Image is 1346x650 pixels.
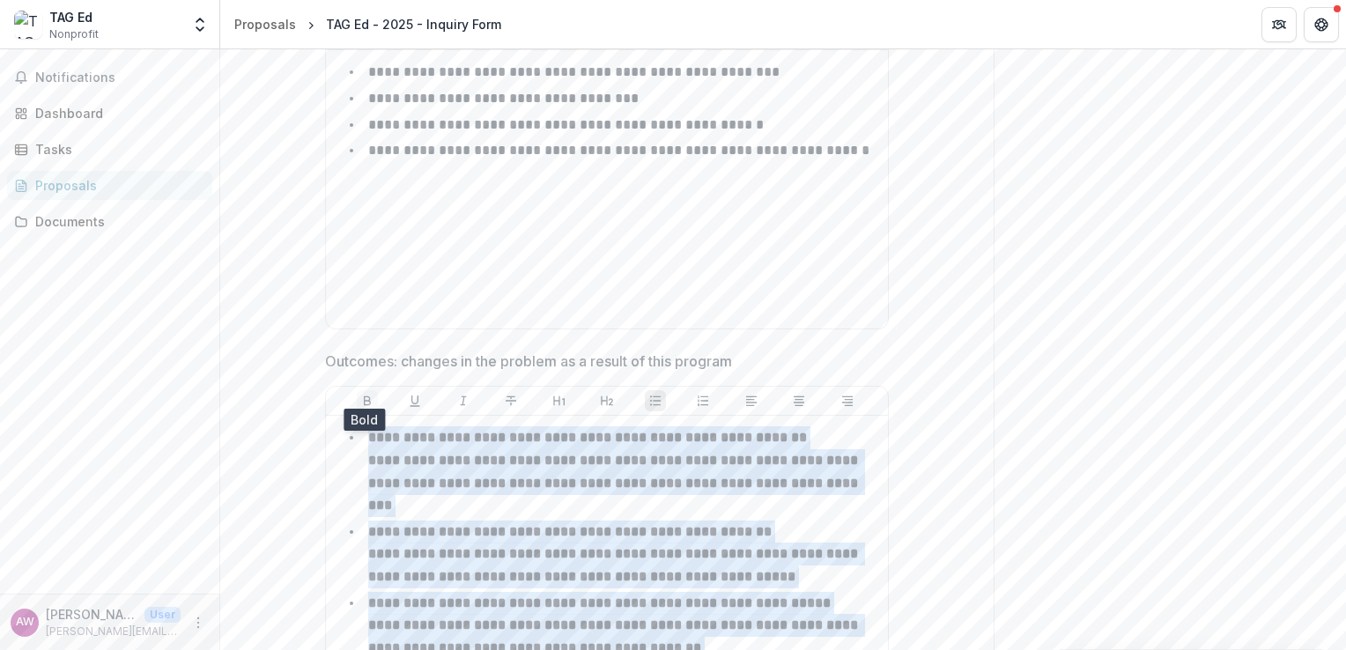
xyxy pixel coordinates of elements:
[1304,7,1339,42] button: Get Help
[46,605,137,624] p: [PERSON_NAME]
[1261,7,1297,42] button: Partners
[7,171,212,200] a: Proposals
[14,11,42,39] img: TAG Ed
[7,207,212,236] a: Documents
[549,390,570,411] button: Heading 1
[837,390,858,411] button: Align Right
[188,7,212,42] button: Open entity switcher
[227,11,303,37] a: Proposals
[325,351,732,372] p: Outcomes: changes in the problem as a result of this program
[227,11,508,37] nav: breadcrumb
[326,15,501,33] div: TAG Ed - 2025 - Inquiry Form
[49,26,99,42] span: Nonprofit
[234,15,296,33] div: Proposals
[46,624,181,639] p: [PERSON_NAME][EMAIL_ADDRESS][DOMAIN_NAME]
[357,390,378,411] button: Bold
[144,607,181,623] p: User
[404,390,425,411] button: Underline
[7,99,212,128] a: Dashboard
[645,390,666,411] button: Bullet List
[16,617,34,628] div: Anwar Walker
[453,390,474,411] button: Italicize
[35,104,198,122] div: Dashboard
[596,390,618,411] button: Heading 2
[188,612,209,633] button: More
[741,390,762,411] button: Align Left
[788,390,810,411] button: Align Center
[500,390,521,411] button: Strike
[35,176,198,195] div: Proposals
[35,212,198,231] div: Documents
[49,8,99,26] div: TAG Ed
[35,70,205,85] span: Notifications
[7,63,212,92] button: Notifications
[35,140,198,159] div: Tasks
[692,390,714,411] button: Ordered List
[7,135,212,164] a: Tasks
